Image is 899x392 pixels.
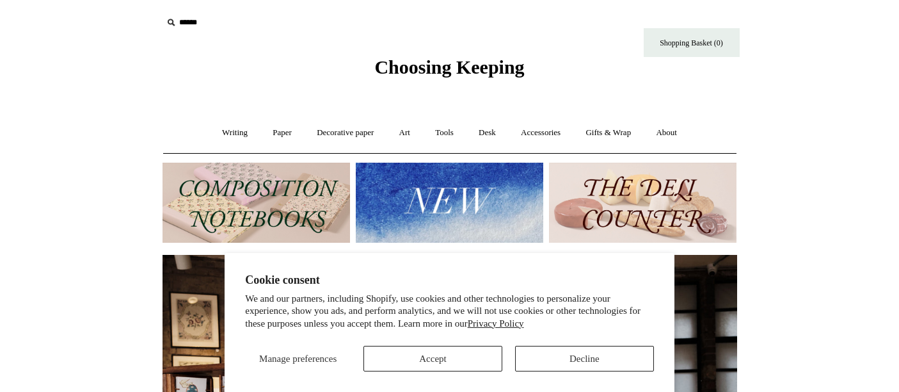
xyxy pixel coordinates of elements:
[509,116,572,150] a: Accessories
[356,163,543,243] img: New.jpg__PID:f73bdf93-380a-4a35-bcfe-7823039498e1
[211,116,259,150] a: Writing
[245,274,654,287] h2: Cookie consent
[515,346,654,372] button: Decline
[549,163,736,243] img: The Deli Counter
[305,116,385,150] a: Decorative paper
[363,346,502,372] button: Accept
[245,346,351,372] button: Manage preferences
[644,28,740,57] a: Shopping Basket (0)
[374,67,524,76] a: Choosing Keeping
[388,116,422,150] a: Art
[467,116,507,150] a: Desk
[424,116,465,150] a: Tools
[261,116,303,150] a: Paper
[468,318,524,329] a: Privacy Policy
[245,293,654,331] p: We and our partners, including Shopify, use cookies and other technologies to personalize your ex...
[574,116,642,150] a: Gifts & Wrap
[374,56,524,78] span: Choosing Keeping
[259,354,337,364] span: Manage preferences
[644,116,688,150] a: About
[163,163,350,243] img: 202302 Composition ledgers.jpg__PID:69722ee6-fa44-49dd-a067-31375e5d54ec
